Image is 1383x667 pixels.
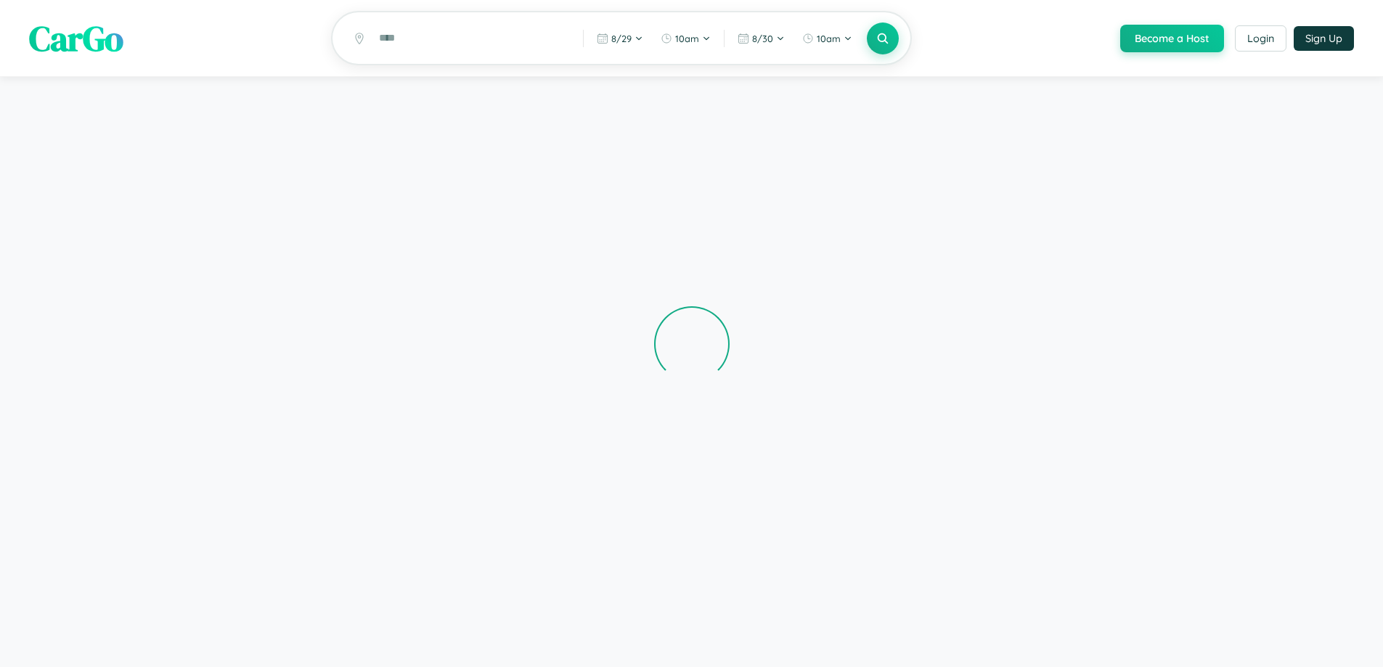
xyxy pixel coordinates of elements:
[817,33,841,44] span: 10am
[730,27,792,50] button: 8/30
[29,15,123,62] span: CarGo
[589,27,650,50] button: 8/29
[675,33,699,44] span: 10am
[1235,25,1286,52] button: Login
[752,33,773,44] span: 8 / 30
[795,27,860,50] button: 10am
[1294,26,1354,51] button: Sign Up
[653,27,718,50] button: 10am
[1120,25,1224,52] button: Become a Host
[611,33,632,44] span: 8 / 29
